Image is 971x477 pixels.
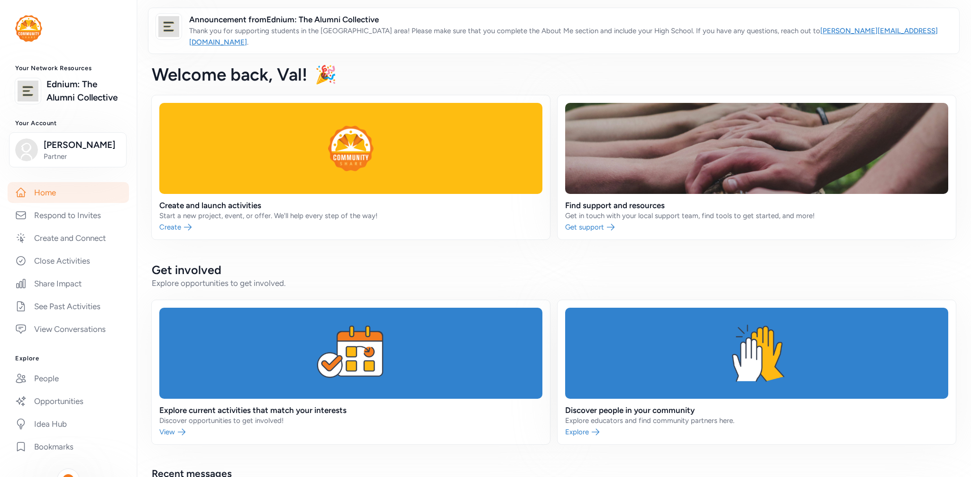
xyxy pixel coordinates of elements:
a: Share Impact [8,273,129,294]
img: logo [15,15,42,42]
a: View Conversations [8,319,129,339]
a: Home [8,182,129,203]
span: Announcement from Ednium: The Alumni Collective [189,14,952,25]
span: Partner [44,152,120,161]
div: Explore opportunities to get involved. [152,277,956,289]
a: Respond to Invites [8,205,129,226]
h3: Your Account [15,119,121,127]
a: Bookmarks [8,436,129,457]
img: logo [158,16,179,37]
button: [PERSON_NAME]Partner [9,132,127,167]
a: Close Activities [8,250,129,271]
h2: Get involved [152,262,956,277]
span: 🎉 [315,64,337,85]
a: Create and Connect [8,228,129,248]
a: Ednium: The Alumni Collective [46,78,121,104]
a: Opportunities [8,391,129,412]
a: People [8,368,129,389]
a: Idea Hub [8,413,129,434]
p: Thank you for supporting students in the [GEOGRAPHIC_DATA] area! Please make sure that you comple... [189,25,952,48]
span: Welcome back , Val! [152,64,307,85]
img: logo [18,81,38,101]
span: [PERSON_NAME] [44,138,120,152]
a: See Past Activities [8,296,129,317]
h3: Explore [15,355,121,362]
h3: Your Network Resources [15,64,121,72]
